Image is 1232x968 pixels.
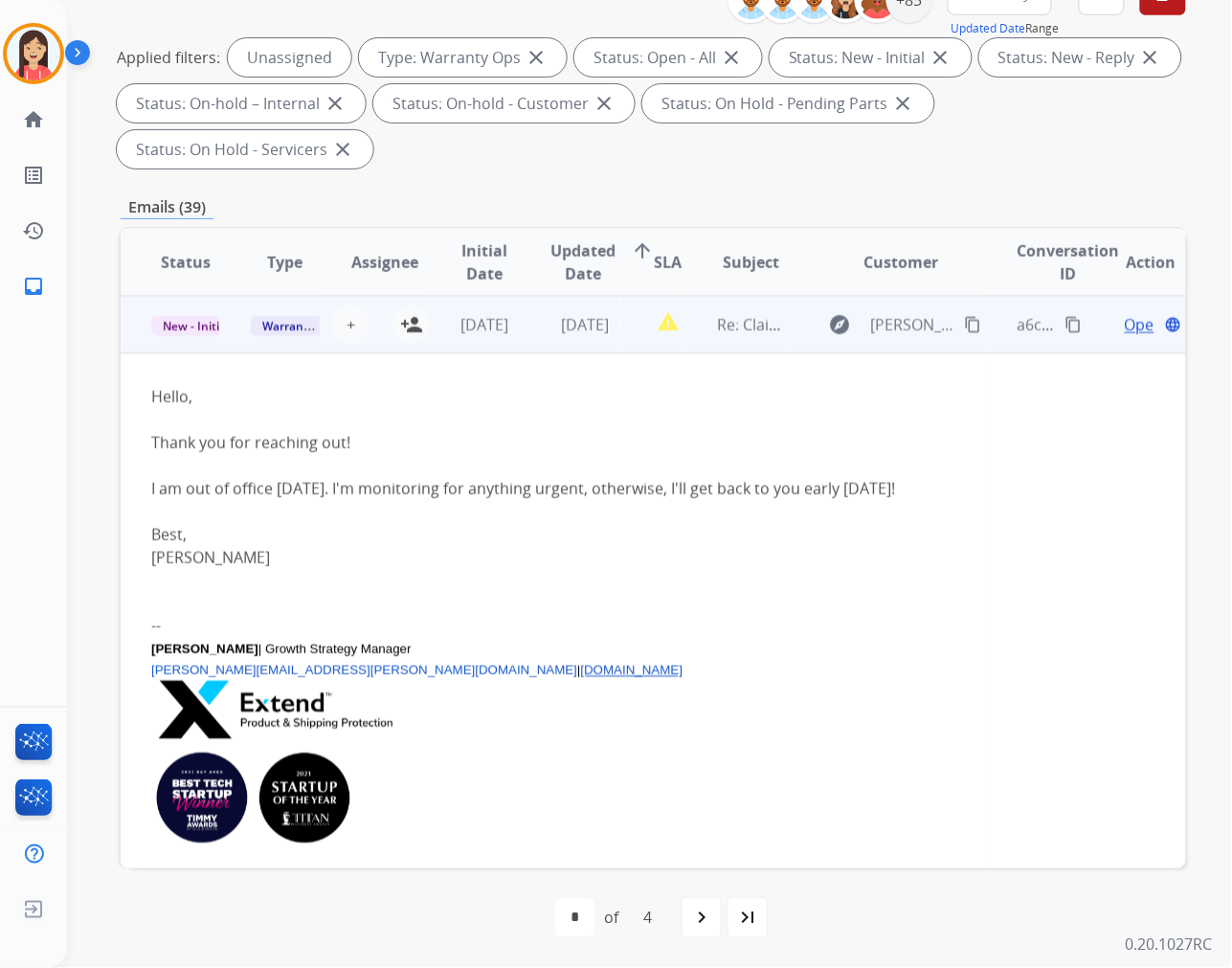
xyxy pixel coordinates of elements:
mat-icon: close [525,46,548,69]
div: 4 [628,899,667,937]
mat-icon: person_add [400,313,423,336]
div: Status: On Hold - Servicers [117,130,373,169]
span: SLA [654,251,682,274]
div: -- [151,385,955,896]
mat-icon: close [331,138,354,161]
mat-icon: arrow_upward [631,239,654,262]
div: Status: New - Reply [979,38,1181,77]
div: Unassigned [228,38,351,77]
div: Hello, Thank you for reaching out! [151,385,955,569]
mat-icon: list_alt [22,164,45,187]
img: 35CLWk2op3fM9q1ry2fn0r7QUAlaH0LojEFJrMdSylojpxoHjnQNRMadpTKV4B8O47G2e68UZNzD33MPa_Ti60LvOAbc5Hyk_... [151,746,358,851]
div: Status: Open - All [574,38,762,77]
div: of [604,907,618,930]
mat-icon: explore [829,313,852,336]
mat-icon: content_copy [1065,316,1083,333]
mat-icon: history [22,219,45,242]
div: Status: On-hold – Internal [117,84,366,123]
button: Updated Date [952,21,1026,36]
span: [DOMAIN_NAME] [581,664,683,678]
span: [PERSON_NAME] [151,642,258,657]
mat-icon: report_problem [657,310,680,333]
p: Emails (39) [121,195,213,219]
span: | [577,664,580,678]
span: Initial Date [451,239,519,285]
div: I am out of office [DATE]. I'm monitoring for anything urgent, otherwise, I'll get back to you ea... [151,477,955,569]
mat-icon: language [1165,316,1182,333]
span: Assignee [351,251,418,274]
mat-icon: close [720,46,743,69]
p: 0.20.1027RC [1126,934,1213,957]
span: Re: Claim ID: c007e564-20d2-4d6f-b776-530e2f7702bb [717,314,1101,335]
mat-icon: navigate_next [690,907,713,930]
span: Type [267,251,302,274]
span: Updated Date [550,239,616,285]
div: Type: Warranty Ops [359,38,567,77]
div: Status: On-hold - Customer [373,84,635,123]
mat-icon: inbox [22,275,45,298]
mat-icon: last_page [736,907,759,930]
a: [PERSON_NAME][EMAIL_ADDRESS][PERSON_NAME][DOMAIN_NAME] [151,664,577,678]
span: [DATE] [561,314,609,335]
mat-icon: close [324,92,347,115]
th: Action [1086,229,1186,296]
span: Open [1125,313,1164,336]
span: Warranty Ops [251,316,349,336]
span: Conversation ID [1017,239,1119,285]
span: Status [161,251,211,274]
span: [PERSON_NAME][EMAIL_ADDRESS][PERSON_NAME][DOMAIN_NAME] [871,313,955,336]
img: A1JnDcVj7rwaW588BJnwSGXdT_d4hJmFhK2kAYKEIWC5dnUHckhaX3AGbh-BSdyBOU7xUIFQ7D60uvXREh9CVdPh5yJgOLwUg... [151,681,400,739]
mat-icon: content_copy [965,316,982,333]
span: Range [952,20,1060,36]
mat-icon: home [22,108,45,131]
span: New - Initial [151,316,240,336]
mat-icon: close [1139,46,1162,69]
mat-icon: close [892,92,915,115]
mat-icon: close [930,46,952,69]
span: | Growth Strategy Manager [258,642,412,657]
button: + [331,305,370,344]
p: Applied filters: [117,46,220,69]
span: [DATE] [461,314,509,335]
span: + [347,313,355,336]
div: Status: On Hold - Pending Parts [642,84,934,123]
div: Status: New - Initial [770,38,972,77]
mat-icon: close [593,92,616,115]
a: [DOMAIN_NAME] [581,659,683,680]
span: Customer [863,251,938,274]
img: avatar [7,27,60,80]
span: Subject [723,251,779,274]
